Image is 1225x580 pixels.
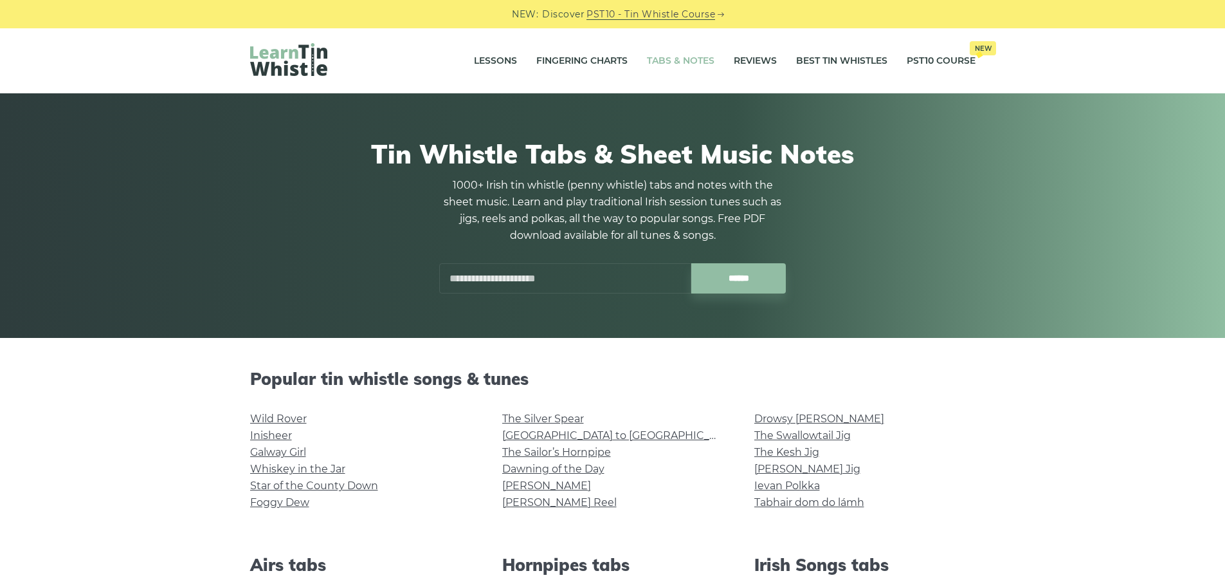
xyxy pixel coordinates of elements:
h1: Tin Whistle Tabs & Sheet Music Notes [250,138,975,169]
a: [GEOGRAPHIC_DATA] to [GEOGRAPHIC_DATA] [502,429,740,442]
p: 1000+ Irish tin whistle (penny whistle) tabs and notes with the sheet music. Learn and play tradi... [439,177,786,244]
a: Foggy Dew [250,496,309,509]
a: Drowsy [PERSON_NAME] [754,413,884,425]
h2: Airs tabs [250,555,471,575]
a: Whiskey in the Jar [250,463,345,475]
span: New [970,41,996,55]
img: LearnTinWhistle.com [250,43,327,76]
a: Inisheer [250,429,292,442]
a: Reviews [734,45,777,77]
a: Lessons [474,45,517,77]
a: The Kesh Jig [754,446,819,458]
h2: Hornpipes tabs [502,555,723,575]
a: The Silver Spear [502,413,584,425]
a: Fingering Charts [536,45,628,77]
a: [PERSON_NAME] Reel [502,496,617,509]
a: [PERSON_NAME] [502,480,591,492]
a: Tabs & Notes [647,45,714,77]
h2: Irish Songs tabs [754,555,975,575]
h2: Popular tin whistle songs & tunes [250,369,975,389]
a: Best Tin Whistles [796,45,887,77]
a: Wild Rover [250,413,307,425]
a: Dawning of the Day [502,463,604,475]
a: PST10 CourseNew [907,45,975,77]
a: Star of the County Down [250,480,378,492]
a: The Swallowtail Jig [754,429,851,442]
a: [PERSON_NAME] Jig [754,463,860,475]
a: Galway Girl [250,446,306,458]
a: Ievan Polkka [754,480,820,492]
a: Tabhair dom do lámh [754,496,864,509]
a: The Sailor’s Hornpipe [502,446,611,458]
